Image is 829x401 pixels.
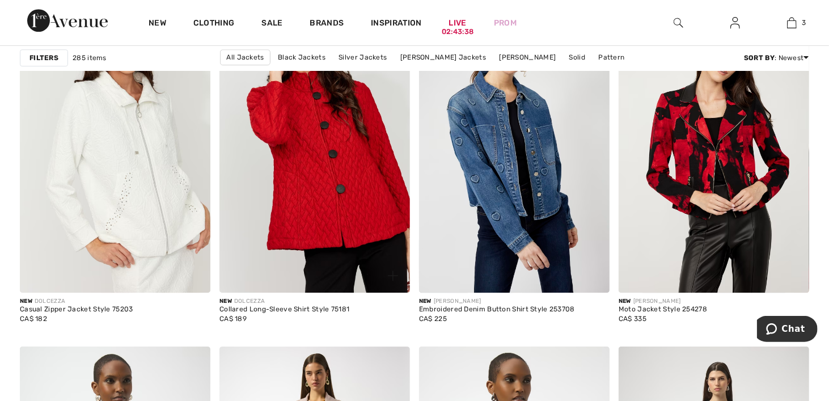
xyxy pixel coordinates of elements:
div: DOLCEZZA [219,297,349,306]
span: 3 [802,18,806,28]
img: Casual Zipper Jacket Style 75203. Off-white [20,7,210,293]
div: [PERSON_NAME] [619,297,707,306]
span: New [20,298,32,305]
a: [PERSON_NAME] [493,50,561,65]
a: Sign In [721,16,749,30]
img: plus_v2.svg [388,271,398,281]
div: Casual Zipper Jacket Style 75203 [20,306,133,314]
div: Embroidered Denim Button Shirt Style 253708 [419,306,575,314]
a: All Jackets [220,50,270,66]
a: New [149,18,166,30]
span: New [619,298,631,305]
div: Collared Long-Sleeve Shirt Style 75181 [219,306,349,314]
span: Inspiration [371,18,421,30]
a: [PERSON_NAME] Jackets [395,50,492,65]
span: CA$ 182 [20,315,47,323]
a: Clothing [193,18,234,30]
strong: Filters [29,53,58,64]
strong: Sort By [744,54,775,62]
a: Prom [494,17,517,29]
div: Moto Jacket Style 254278 [619,306,707,314]
a: Brands [310,18,344,30]
div: DOLCEZZA [20,297,133,306]
span: New [419,298,432,305]
span: 285 items [73,53,107,64]
div: : Newest [744,53,809,64]
img: Moto Jacket Style 254278. Red/black [619,7,809,293]
span: New [219,298,232,305]
img: My Info [730,16,740,29]
a: Pattern [593,50,630,65]
img: 1ère Avenue [27,9,108,32]
img: Embroidered Denim Button Shirt Style 253708. Blue [419,7,610,293]
span: CA$ 189 [219,315,247,323]
img: search the website [674,16,683,29]
img: My Bag [787,16,797,29]
a: 3 [764,16,819,29]
a: Live02:43:38 [449,17,467,29]
a: Collared Long-Sleeve Shirt Style 75181. Red [219,7,410,293]
a: Sale [261,18,282,30]
a: Solid [564,50,591,65]
iframe: Opens a widget where you can chat to one of our agents [757,316,818,344]
span: CA$ 335 [619,315,646,323]
div: [PERSON_NAME] [419,297,575,306]
span: CA$ 225 [419,315,447,323]
a: Black Jackets [272,50,331,65]
a: Silver Jackets [333,50,392,65]
div: 02:43:38 [442,27,473,37]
